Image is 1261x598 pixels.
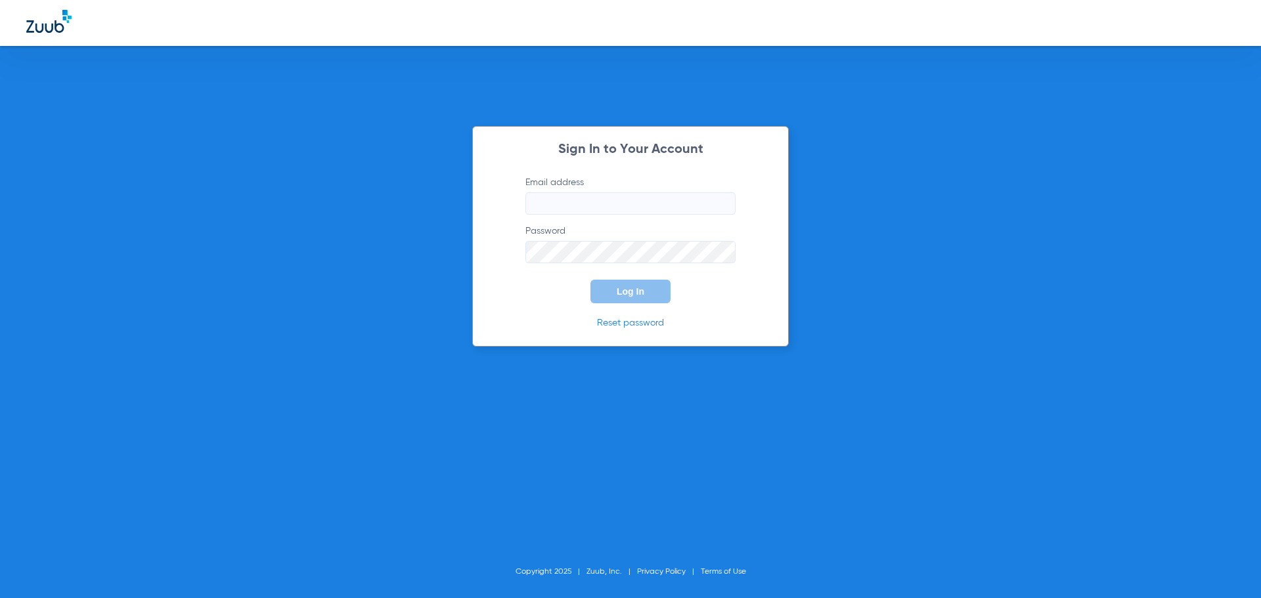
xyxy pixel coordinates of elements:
img: Zuub Logo [26,10,72,33]
span: Log In [617,286,644,297]
button: Log In [590,280,671,303]
li: Copyright 2025 [516,565,586,578]
li: Zuub, Inc. [586,565,637,578]
a: Reset password [597,318,664,328]
input: Email address [525,192,736,215]
a: Terms of Use [701,568,746,576]
a: Privacy Policy [637,568,686,576]
input: Password [525,241,736,263]
h2: Sign In to Your Account [506,143,755,156]
label: Password [525,224,736,263]
label: Email address [525,176,736,215]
